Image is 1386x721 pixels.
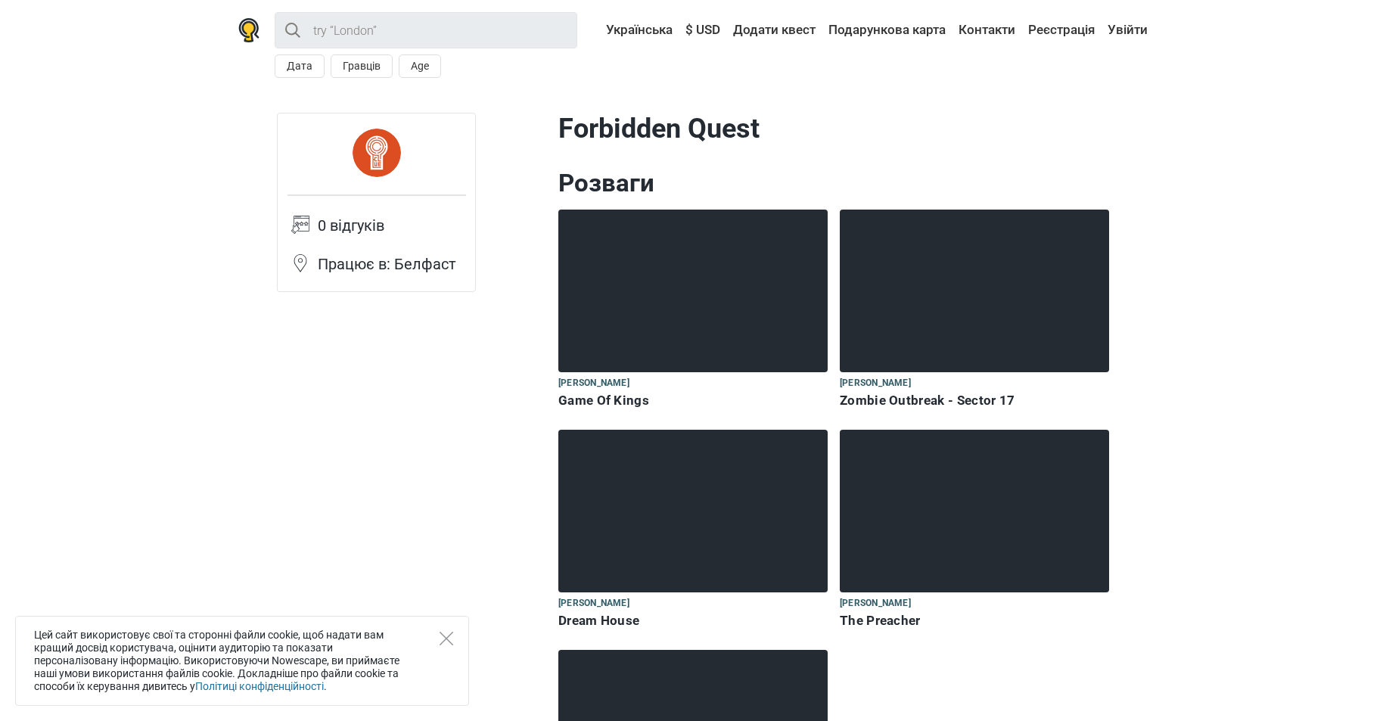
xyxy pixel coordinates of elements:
[318,215,456,253] td: 0 відгуків
[558,393,828,409] h6: Game Of Kings
[195,680,324,692] a: Політиці конфіденційності
[840,430,1109,592] img: The Preacher
[558,375,629,392] span: [PERSON_NAME]
[399,54,441,78] button: Age
[840,210,1109,372] img: Zombie Outbreak - Sector 17
[440,632,453,645] button: Close
[558,210,828,412] a: Game Of Kings [PERSON_NAME] Game Of Kings
[840,595,911,612] span: [PERSON_NAME]
[558,430,828,592] img: Dream House
[1024,17,1099,44] a: Реєстрація
[592,17,676,44] a: Українська
[825,17,949,44] a: Подарункова карта
[238,18,259,42] img: Nowescape logo
[840,393,1109,409] h6: Zombie Outbreak - Sector 17
[558,210,828,372] img: Game Of Kings
[840,613,1109,629] h6: The Preacher
[558,613,828,629] h6: Dream House
[318,253,456,282] td: Працює в: Белфаст
[558,595,629,612] span: [PERSON_NAME]
[558,168,1109,198] h2: Розваги
[840,430,1109,632] a: The Preacher [PERSON_NAME] The Preacher
[840,210,1109,412] a: Zombie Outbreak - Sector 17 [PERSON_NAME] Zombie Outbreak - Sector 17
[275,54,325,78] button: Дата
[275,12,577,48] input: try “London”
[840,375,911,392] span: [PERSON_NAME]
[558,430,828,632] a: Dream House [PERSON_NAME] Dream House
[595,25,606,36] img: Українська
[15,616,469,706] div: Цей сайт використовує свої та сторонні файли cookie, щоб надати вам кращий досвід користувача, оц...
[729,17,819,44] a: Додати квест
[331,54,393,78] button: Гравців
[1104,17,1148,44] a: Увійти
[558,113,1109,145] h1: Forbidden Quest
[682,17,724,44] a: $ USD
[955,17,1019,44] a: Контакти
